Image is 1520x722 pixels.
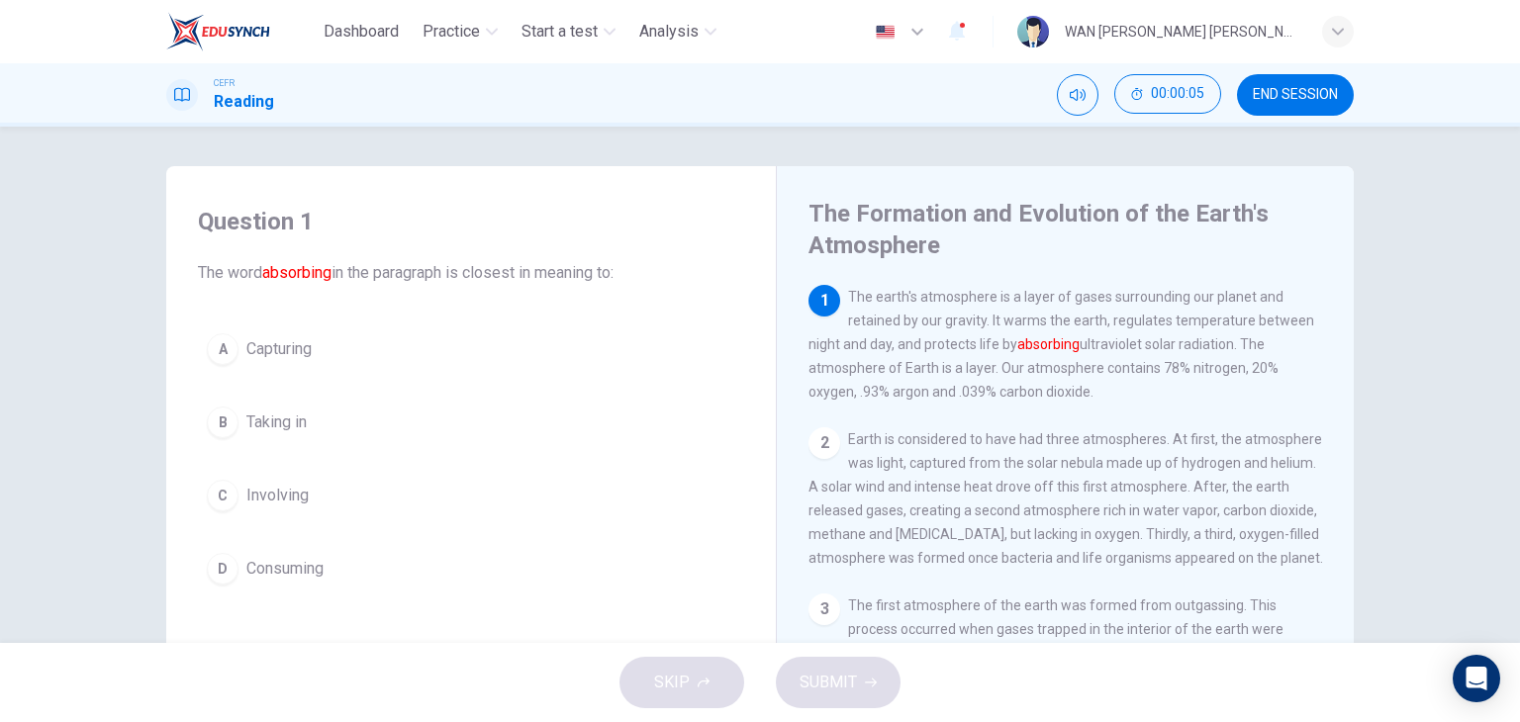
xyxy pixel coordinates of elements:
div: Mute [1057,74,1098,116]
h4: The Formation and Evolution of the Earth's Atmosphere [808,198,1317,261]
span: Earth is considered to have had three atmospheres. At first, the atmosphere was light, captured f... [808,431,1323,566]
img: EduSynch logo [166,12,270,51]
button: Practice [415,14,506,49]
span: Dashboard [324,20,399,44]
button: DConsuming [198,544,744,593]
div: Open Intercom Messenger [1453,655,1500,702]
button: BTaking in [198,398,744,447]
button: ACapturing [198,324,744,374]
a: EduSynch logo [166,12,316,51]
button: Start a test [514,14,623,49]
div: 2 [808,427,840,459]
button: Dashboard [316,14,407,49]
button: CInvolving [198,471,744,520]
span: Analysis [639,20,699,44]
span: 00:00:05 [1151,86,1204,102]
span: Practice [423,20,480,44]
span: Involving [246,484,309,507]
div: D [207,553,238,585]
button: 00:00:05 [1114,74,1221,114]
div: Hide [1114,74,1221,116]
h1: Reading [214,90,274,114]
div: 3 [808,593,840,625]
div: 1 [808,285,840,316]
span: Capturing [246,337,312,361]
button: END SESSION [1237,74,1354,116]
font: absorbing [1017,336,1080,352]
div: C [207,480,238,511]
span: Start a test [522,20,598,44]
div: B [207,406,238,438]
span: Taking in [246,410,307,434]
span: CEFR [214,76,235,90]
img: Profile picture [1017,16,1049,47]
span: The word in the paragraph is closest in meaning to: [198,261,744,285]
img: en [873,25,898,40]
span: END SESSION [1253,87,1338,103]
font: absorbing [262,263,332,282]
span: Consuming [246,557,324,581]
span: The first atmosphere of the earth was formed from outgassing. This process occurred when gases tr... [808,597,1310,708]
div: A [207,333,238,365]
span: The earth's atmosphere is a layer of gases surrounding our planet and retained by our gravity. It... [808,289,1314,400]
div: WAN [PERSON_NAME] [PERSON_NAME] [PERSON_NAME] [1065,20,1298,44]
h4: Question 1 [198,206,744,237]
button: Analysis [631,14,724,49]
